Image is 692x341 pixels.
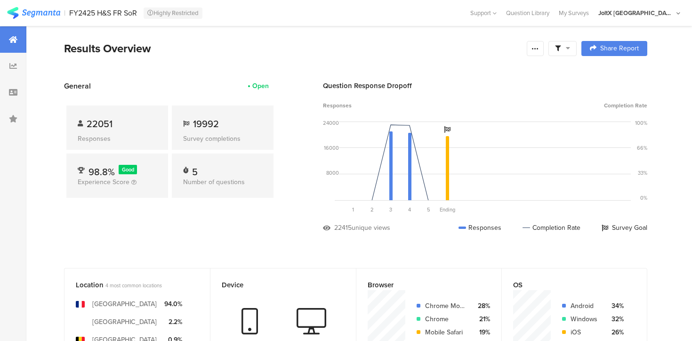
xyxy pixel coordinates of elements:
[352,223,390,233] div: unique views
[183,134,262,144] div: Survey completions
[444,126,451,133] i: Survey Goal
[602,223,647,233] div: Survey Goal
[183,177,245,187] span: Number of questions
[571,327,600,337] div: iOS
[64,8,65,18] div: |
[438,206,457,213] div: Ending
[164,299,182,309] div: 94.0%
[323,81,647,91] div: Question Response Dropoff
[474,314,490,324] div: 21%
[69,8,137,17] div: FY2425 H&S FR SoR
[64,81,91,91] span: General
[7,7,60,19] img: segmanta logo
[78,177,129,187] span: Experience Score
[323,119,339,127] div: 24000
[571,314,600,324] div: Windows
[523,223,580,233] div: Completion Rate
[470,6,497,20] div: Support
[408,206,411,213] span: 4
[164,317,182,327] div: 2.2%
[474,301,490,311] div: 28%
[122,166,134,173] span: Good
[459,223,501,233] div: Responses
[571,301,600,311] div: Android
[598,8,674,17] div: JoltX [GEOGRAPHIC_DATA]
[326,169,339,177] div: 8000
[334,223,352,233] div: 22415
[78,134,157,144] div: Responses
[324,144,339,152] div: 16000
[501,8,554,17] a: Question Library
[389,206,392,213] span: 3
[640,194,647,202] div: 0%
[638,169,647,177] div: 33%
[607,301,624,311] div: 34%
[635,119,647,127] div: 100%
[425,327,467,337] div: Mobile Safari
[105,282,162,289] span: 4 most common locations
[427,206,430,213] span: 5
[425,314,467,324] div: Chrome
[554,8,594,17] a: My Surveys
[370,206,374,213] span: 2
[64,40,522,57] div: Results Overview
[637,144,647,152] div: 66%
[600,45,639,52] span: Share Report
[513,280,620,290] div: OS
[368,280,475,290] div: Browser
[144,8,202,19] div: Highly Restricted
[192,165,198,174] div: 5
[222,280,329,290] div: Device
[89,165,115,179] span: 98.8%
[323,101,352,110] span: Responses
[87,117,113,131] span: 22051
[252,81,269,91] div: Open
[193,117,219,131] span: 19992
[607,314,624,324] div: 32%
[76,280,183,290] div: Location
[474,327,490,337] div: 19%
[425,301,467,311] div: Chrome Mobile
[352,206,354,213] span: 1
[92,299,157,309] div: [GEOGRAPHIC_DATA]
[607,327,624,337] div: 26%
[604,101,647,110] span: Completion Rate
[92,317,157,327] div: [GEOGRAPHIC_DATA]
